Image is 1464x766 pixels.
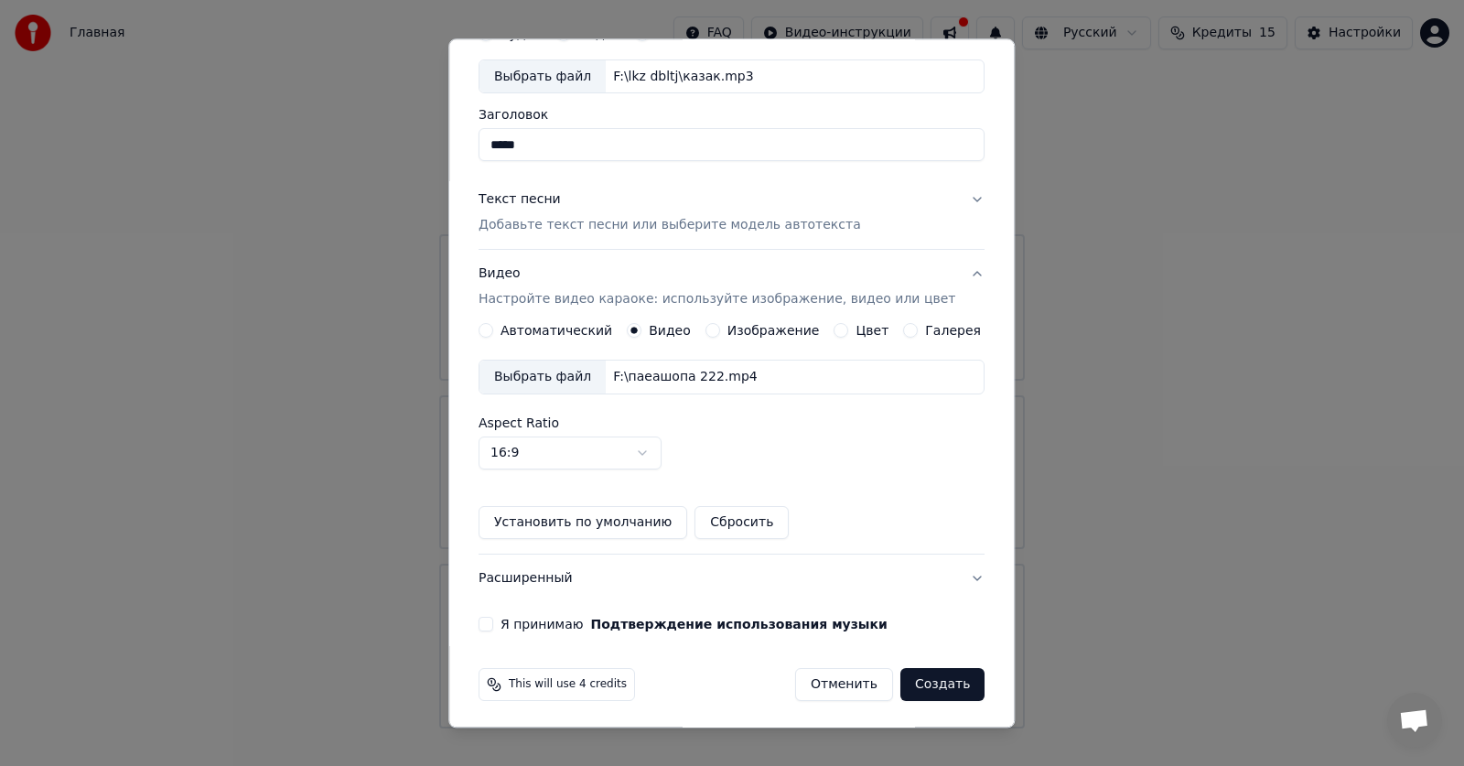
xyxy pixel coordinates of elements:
[479,177,985,250] button: Текст песниДобавьте текст песни или выберите модель автотекста
[606,68,760,86] div: F:\lkz dbltj\казак.mp3
[501,619,888,631] label: Я принимаю
[479,507,687,540] button: Установить по умолчанию
[479,191,561,210] div: Текст песни
[479,109,985,122] label: Заголовок
[501,27,542,40] label: Аудио
[479,361,606,394] div: Выбрать файл
[479,251,985,324] button: ВидеоНастройте видео караоке: используйте изображение, видео или цвет
[795,669,893,702] button: Отменить
[509,678,627,693] span: This will use 4 credits
[727,325,820,338] label: Изображение
[926,325,982,338] label: Галерея
[479,556,985,603] button: Расширенный
[479,291,955,309] p: Настройте видео караоке: используйте изображение, видео или цвет
[695,507,790,540] button: Сбросить
[479,60,606,93] div: Выбрать файл
[479,324,985,555] div: ВидеоНастройте видео караоке: используйте изображение, видео или цвет
[649,325,691,338] label: Видео
[606,369,765,387] div: F:\паеашопа 222.mp4
[591,619,888,631] button: Я принимаю
[479,417,985,430] label: Aspect Ratio
[657,27,683,40] label: URL
[479,217,861,235] p: Добавьте текст песни или выберите модель автотекста
[900,669,985,702] button: Создать
[578,27,620,40] label: Видео
[479,265,955,309] div: Видео
[501,325,612,338] label: Автоматический
[856,325,889,338] label: Цвет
